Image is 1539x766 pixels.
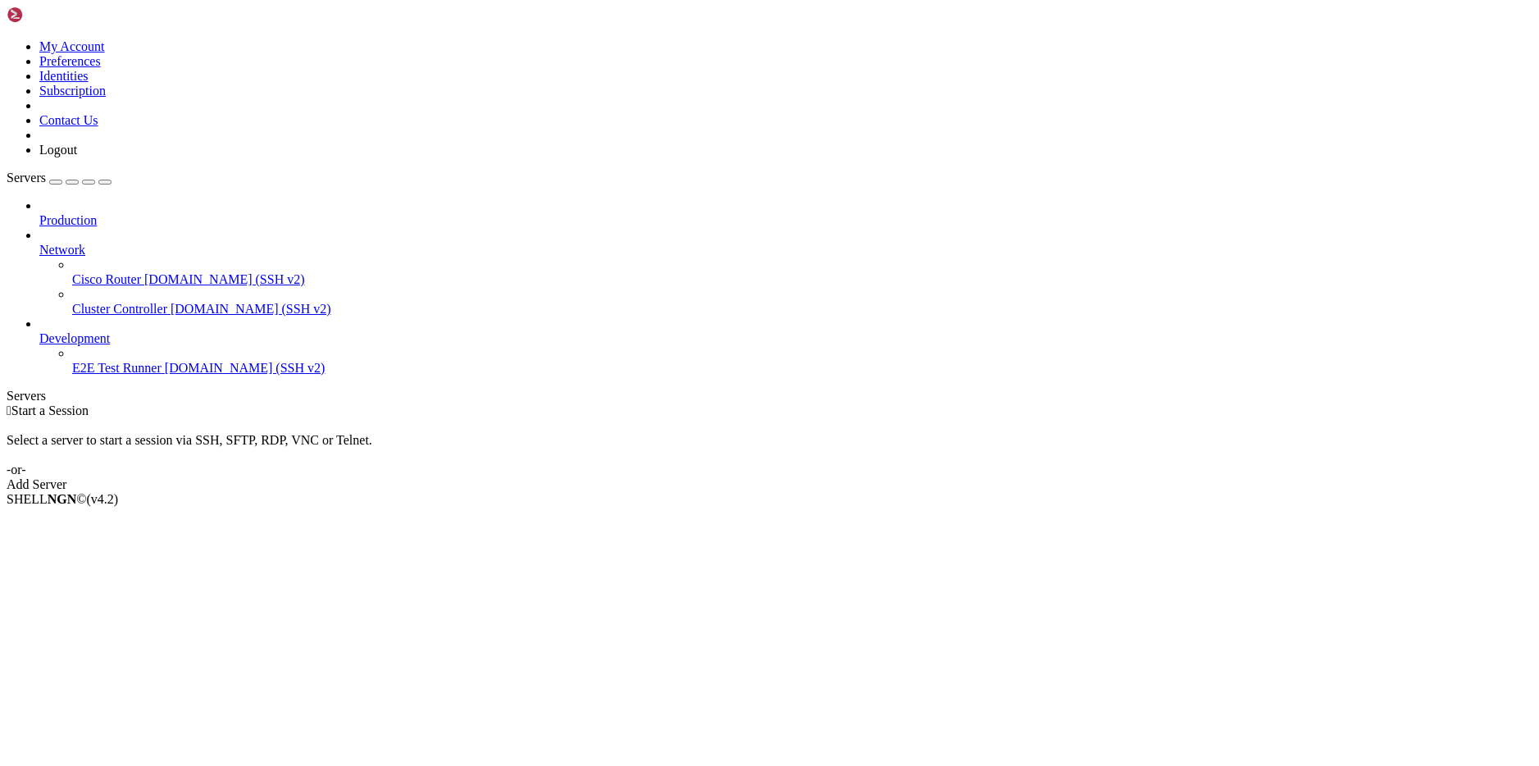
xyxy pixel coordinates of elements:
span: [DOMAIN_NAME] (SSH v2) [144,272,305,286]
div: Select a server to start a session via SSH, SFTP, RDP, VNC or Telnet. -or- [7,418,1532,477]
span: E2E Test Runner [72,361,162,375]
li: Production [39,198,1532,228]
span: [DOMAIN_NAME] (SSH v2) [171,302,331,316]
li: Development [39,317,1532,376]
a: My Account [39,39,105,53]
img: Shellngn [7,7,101,23]
span: Development [39,331,110,345]
span: [DOMAIN_NAME] (SSH v2) [165,361,326,375]
span: Start a Session [11,404,89,417]
a: Network [39,243,1532,258]
a: Production [39,213,1532,228]
li: Cisco Router [DOMAIN_NAME] (SSH v2) [72,258,1532,287]
b: NGN [48,492,77,506]
div: Add Server [7,477,1532,492]
a: E2E Test Runner [DOMAIN_NAME] (SSH v2) [72,361,1532,376]
div: Servers [7,389,1532,404]
span: Cisco Router [72,272,141,286]
span: Production [39,213,97,227]
a: Preferences [39,54,101,68]
span: Network [39,243,85,257]
a: Development [39,331,1532,346]
span: Cluster Controller [72,302,167,316]
a: Contact Us [39,113,98,127]
a: Cisco Router [DOMAIN_NAME] (SSH v2) [72,272,1532,287]
li: Cluster Controller [DOMAIN_NAME] (SSH v2) [72,287,1532,317]
span: SHELL © [7,492,118,506]
a: Cluster Controller [DOMAIN_NAME] (SSH v2) [72,302,1532,317]
a: Subscription [39,84,106,98]
a: Servers [7,171,112,185]
a: Logout [39,143,77,157]
span: Servers [7,171,46,185]
span: 4.2.0 [87,492,119,506]
a: Identities [39,69,89,83]
li: E2E Test Runner [DOMAIN_NAME] (SSH v2) [72,346,1532,376]
span:  [7,404,11,417]
li: Network [39,228,1532,317]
